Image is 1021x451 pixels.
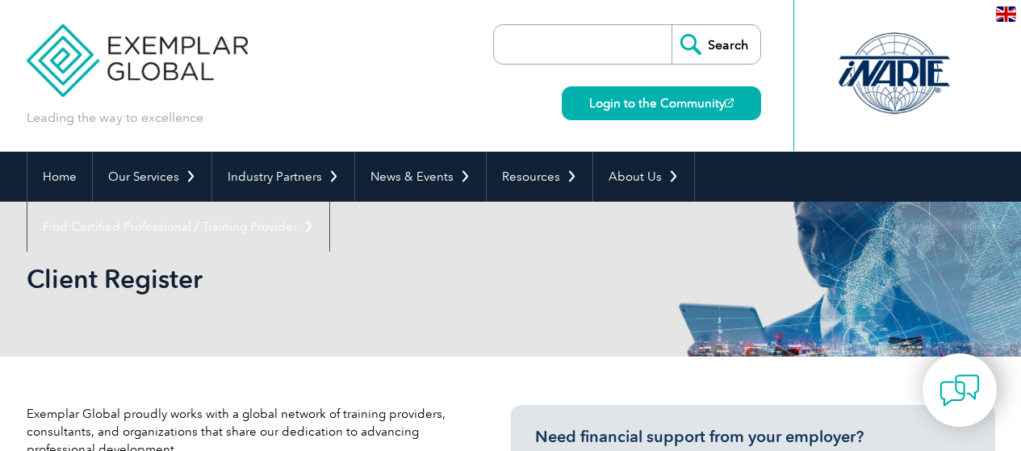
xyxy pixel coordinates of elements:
[27,152,92,202] a: Home
[562,86,761,120] a: Login to the Community
[996,6,1016,22] img: en
[27,109,203,127] p: Leading the way to excellence
[535,427,971,447] h3: Need financial support from your employer?
[27,266,705,292] h2: Client Register
[355,152,486,202] a: News & Events
[593,152,694,202] a: About Us
[487,152,592,202] a: Resources
[725,98,734,107] img: open_square.png
[212,152,354,202] a: Industry Partners
[939,370,980,411] img: contact-chat.png
[27,202,329,252] a: Find Certified Professional / Training Provider
[93,152,211,202] a: Our Services
[672,25,760,64] input: Search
